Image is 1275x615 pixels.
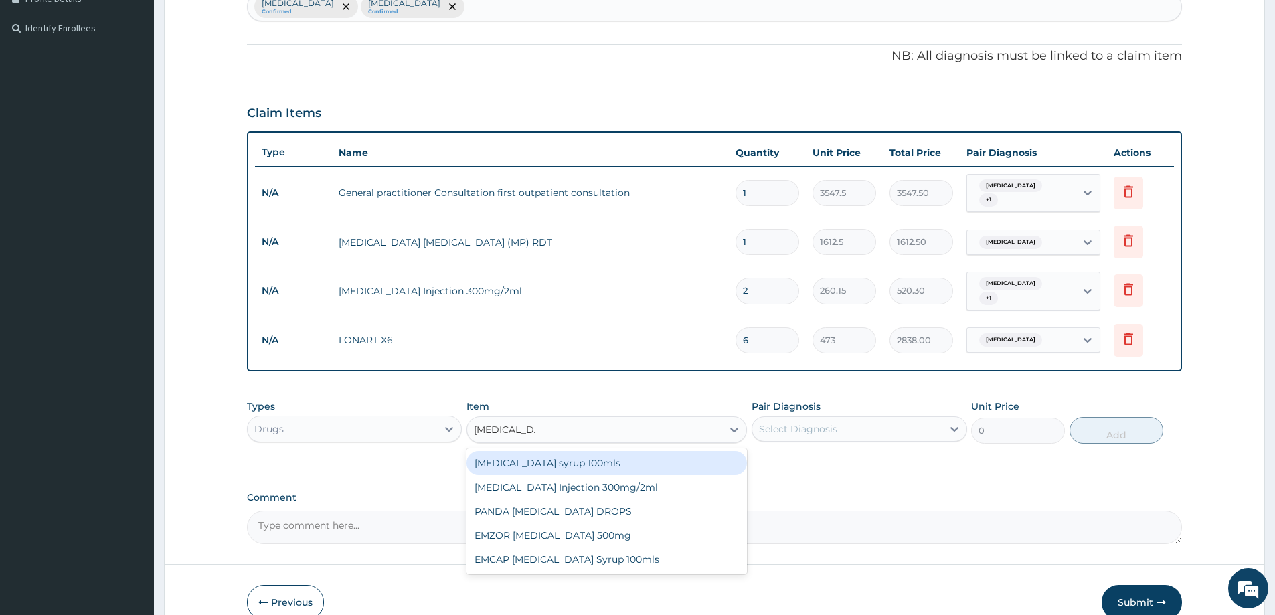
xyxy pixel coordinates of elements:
[979,236,1042,249] span: [MEDICAL_DATA]
[971,400,1019,413] label: Unit Price
[70,75,225,92] div: Chat with us now
[7,365,255,412] textarea: Type your message and hit 'Enter'
[979,193,998,207] span: + 1
[254,422,284,436] div: Drugs
[255,230,332,254] td: N/A
[979,333,1042,347] span: [MEDICAL_DATA]
[979,277,1042,290] span: [MEDICAL_DATA]
[1107,139,1174,166] th: Actions
[255,328,332,353] td: N/A
[255,278,332,303] td: N/A
[466,400,489,413] label: Item
[466,499,747,523] div: PANDA [MEDICAL_DATA] DROPS
[262,9,334,15] small: Confirmed
[368,9,440,15] small: Confirmed
[466,523,747,547] div: EMZOR [MEDICAL_DATA] 500mg
[466,451,747,475] div: [MEDICAL_DATA] syrup 100mls
[332,327,729,353] td: LONART X6
[332,278,729,304] td: [MEDICAL_DATA] Injection 300mg/2ml
[255,140,332,165] th: Type
[332,139,729,166] th: Name
[752,400,821,413] label: Pair Diagnosis
[759,422,837,436] div: Select Diagnosis
[729,139,806,166] th: Quantity
[247,106,321,121] h3: Claim Items
[247,48,1182,65] p: NB: All diagnosis must be linked to a claim item
[466,547,747,572] div: EMCAP [MEDICAL_DATA] Syrup 100mls
[960,139,1107,166] th: Pair Diagnosis
[1070,417,1163,444] button: Add
[446,1,458,13] span: remove selection option
[332,229,729,256] td: [MEDICAL_DATA] [MEDICAL_DATA] (MP) RDT
[255,181,332,205] td: N/A
[340,1,352,13] span: remove selection option
[466,475,747,499] div: [MEDICAL_DATA] Injection 300mg/2ml
[25,67,54,100] img: d_794563401_company_1708531726252_794563401
[806,139,883,166] th: Unit Price
[220,7,252,39] div: Minimize live chat window
[332,179,729,206] td: General practitioner Consultation first outpatient consultation
[247,492,1182,503] label: Comment
[883,139,960,166] th: Total Price
[979,179,1042,193] span: [MEDICAL_DATA]
[979,292,998,305] span: + 1
[78,169,185,304] span: We're online!
[247,401,275,412] label: Types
